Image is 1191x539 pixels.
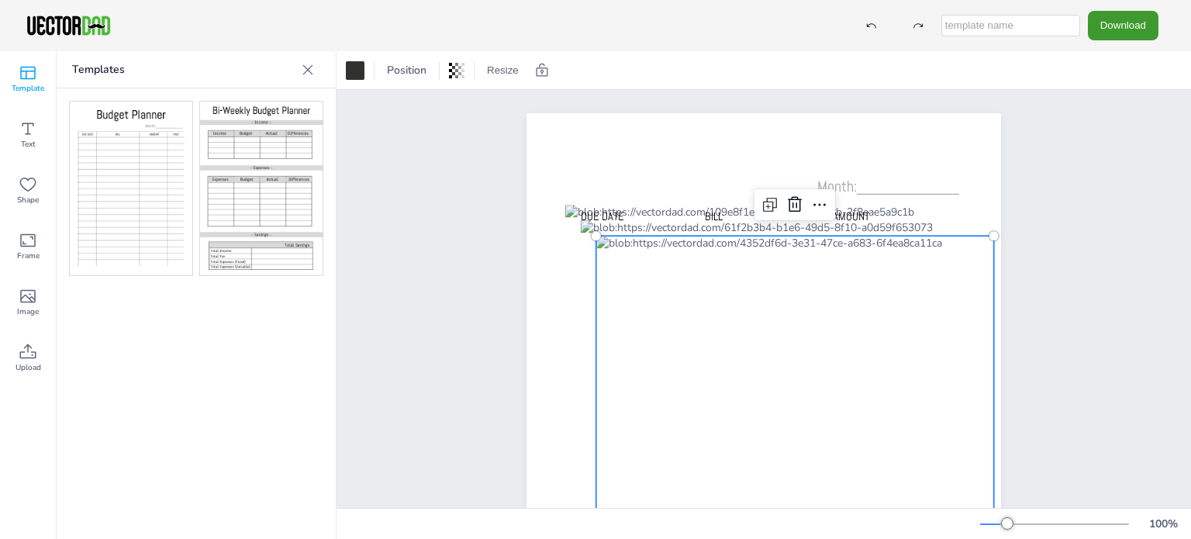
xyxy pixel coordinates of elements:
[481,58,525,83] button: Resize
[1144,517,1182,531] div: 100 %
[16,361,41,374] span: Upload
[817,176,959,196] span: Month:____________
[17,306,39,318] span: Image
[70,102,192,275] img: bp1.jpg
[17,194,39,206] span: Shape
[21,138,36,150] span: Text
[941,15,1080,36] input: template name
[581,209,624,224] span: Due Date
[1088,11,1158,40] button: Download
[17,250,40,262] span: Frame
[833,209,869,224] span: AMOUNT
[384,63,430,78] span: Position
[200,102,323,275] img: bwbp1.jpg
[12,82,44,95] span: Template
[25,14,112,37] img: VectorDad-1.png
[72,51,295,88] p: Templates
[705,209,723,224] span: BILL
